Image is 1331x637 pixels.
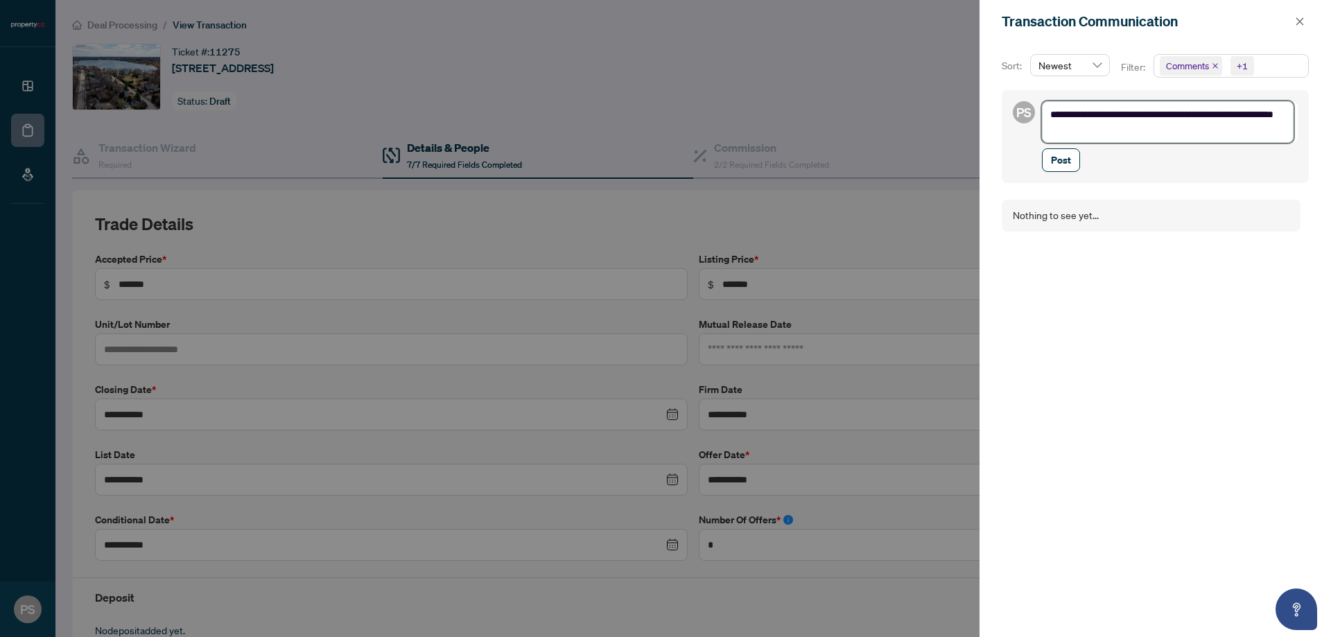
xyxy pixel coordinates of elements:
div: Transaction Communication [1002,11,1291,32]
span: close [1295,17,1305,26]
span: Comments [1160,56,1222,76]
span: Post [1051,149,1071,171]
span: close [1212,62,1219,69]
button: Post [1042,148,1080,172]
p: Sort: [1002,58,1025,73]
button: Open asap [1276,588,1317,630]
span: Newest [1038,55,1102,76]
div: +1 [1237,59,1248,73]
span: Comments [1166,59,1209,73]
span: PS [1016,103,1032,122]
p: Filter: [1121,60,1147,75]
div: Nothing to see yet... [1013,208,1099,223]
